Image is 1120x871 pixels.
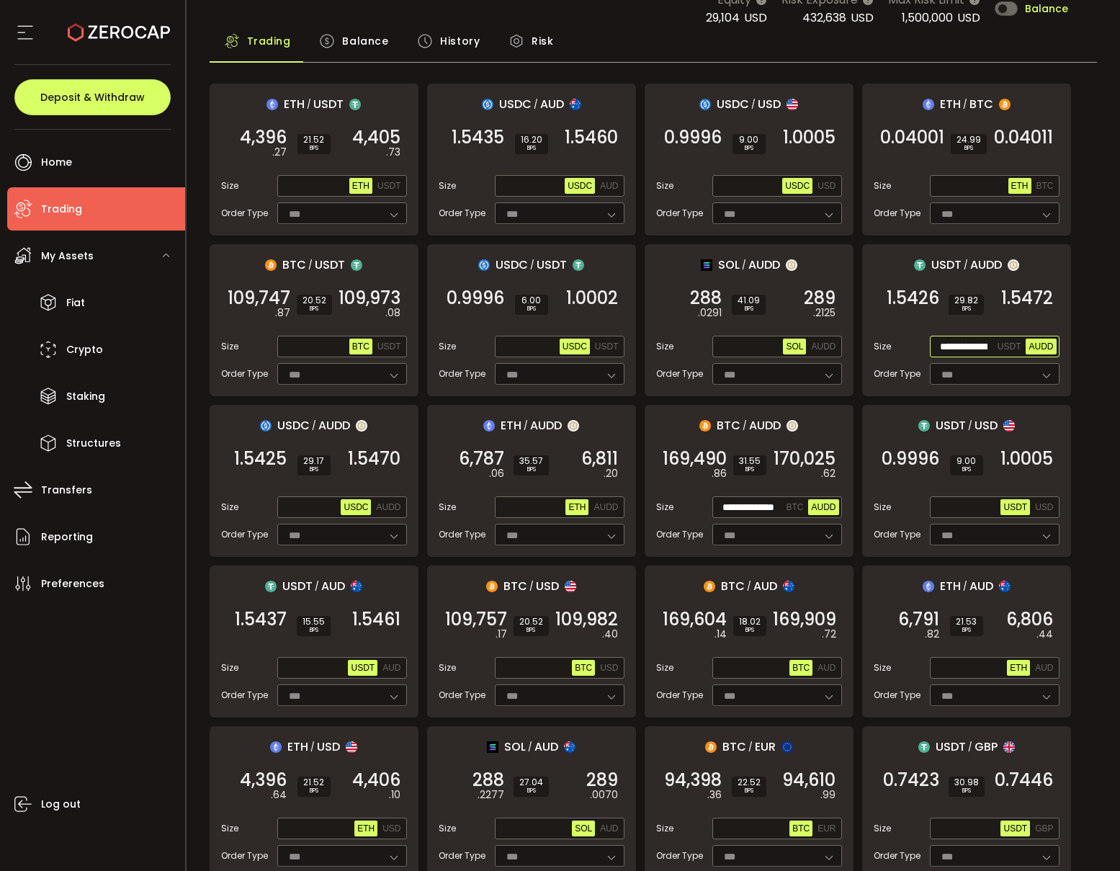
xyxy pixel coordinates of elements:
[568,502,586,512] span: ETH
[923,99,934,110] img: eth_portfolio.svg
[747,580,751,593] em: /
[704,581,715,592] img: btc_portfolio.svg
[792,663,810,673] span: BTC
[786,502,803,512] span: BTC
[738,305,760,313] i: BPS
[445,612,507,627] span: 109,757
[753,577,777,595] span: AUD
[489,466,504,481] em: .06
[572,821,595,836] button: SOL
[969,95,993,113] span: BTC
[1036,627,1053,642] em: .44
[439,528,485,541] span: Order Type
[41,573,104,594] span: Preferences
[540,95,564,113] span: AUD
[785,181,810,191] span: USDC
[782,178,812,194] button: USDC
[817,663,835,673] span: AUD
[352,130,400,145] span: 4,405
[717,416,740,434] span: BTC
[221,661,238,674] span: Size
[581,452,618,466] span: 6,811
[811,341,835,352] span: AUDD
[565,130,618,145] span: 1.5460
[956,617,977,626] span: 21.53
[1008,259,1019,271] img: zuPXiwguUFiBOIQyqLOiXsnnNitlx7q4LCwEbLHADjIpTka+Lip0HH8D0VTrd02z+wEAAAAASUVORK5CYII=
[483,420,495,432] img: eth_portfolio.svg
[1036,181,1054,191] span: BTC
[664,130,722,145] span: 0.9996
[880,130,944,145] span: 0.04001
[874,207,920,220] span: Order Type
[342,27,388,55] span: Balance
[663,612,727,627] span: 169,604
[815,660,838,676] button: AUD
[968,419,972,432] em: /
[663,452,727,466] span: 169,490
[339,291,400,305] span: 109,973
[486,581,498,592] img: btc_portfolio.svg
[949,715,1120,871] iframe: Chat Widget
[282,577,313,595] span: USDT
[375,339,404,354] button: USDT
[656,340,673,353] span: Size
[821,466,835,481] em: .62
[699,420,711,432] img: btc_portfolio.svg
[377,181,401,191] span: USDT
[521,144,542,153] i: BPS
[600,823,618,834] span: AUD
[811,502,835,512] span: AUDD
[1003,502,1027,512] span: USDT
[602,627,618,642] em: .40
[373,499,403,515] button: AUDD
[1008,178,1031,194] button: ETH
[1026,339,1056,354] button: AUDD
[568,181,592,191] span: USDC
[874,689,920,702] span: Order Type
[563,341,587,352] span: USDC
[282,256,306,274] span: BTC
[656,661,673,674] span: Size
[66,433,121,454] span: Structures
[303,144,325,153] i: BPS
[308,259,313,272] em: /
[940,577,961,595] span: ETH
[555,612,618,627] span: 109,982
[1010,663,1027,673] span: ETH
[1006,612,1053,627] span: 6,806
[530,416,562,434] span: AUDD
[385,305,400,321] em: .08
[656,501,673,514] span: Size
[815,178,838,194] button: USD
[739,465,761,474] i: BPS
[600,181,618,191] span: AUD
[41,527,93,548] span: Reporting
[352,341,369,352] span: BTC
[66,386,105,407] span: Staking
[706,9,740,26] span: 29,104
[277,416,310,434] span: USDC
[789,660,812,676] button: BTC
[975,416,998,434] span: USD
[699,99,711,110] img: usdc_portfolio.svg
[789,821,812,836] button: BTC
[1000,452,1053,466] span: 1.0005
[519,465,543,474] i: BPS
[439,179,456,192] span: Size
[1034,178,1057,194] button: BTC
[284,95,305,113] span: ETH
[995,339,1024,354] button: USDT
[751,98,756,111] em: /
[503,577,527,595] span: BTC
[738,296,760,305] span: 41.09
[536,577,559,595] span: USD
[940,95,961,113] span: ETH
[565,499,588,515] button: ETH
[501,416,521,434] span: ETH
[66,292,85,313] span: Fiat
[352,181,369,191] span: ETH
[452,130,504,145] span: 1.5435
[1000,499,1030,515] button: USDT
[40,92,145,102] span: Deposit & Withdraw
[923,581,934,592] img: eth_portfolio.svg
